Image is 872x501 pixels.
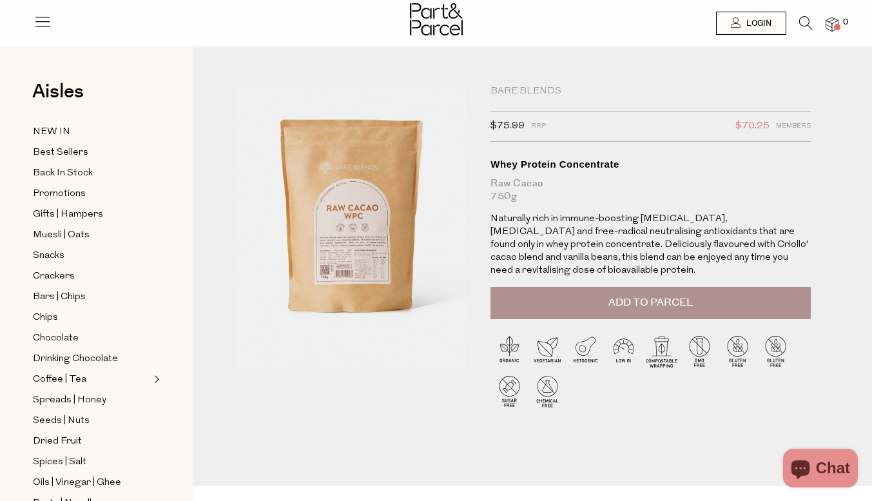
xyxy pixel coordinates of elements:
[840,17,851,28] span: 0
[33,269,75,284] span: Crackers
[33,351,150,367] a: Drinking Chocolate
[490,118,525,135] span: $75.99
[33,289,150,305] a: Bars | Chips
[757,332,795,370] img: P_P-ICONS-Live_Bec_V11_Gluten_Free.svg
[776,118,811,135] span: Members
[33,454,150,470] a: Spices | Salt
[33,475,121,491] span: Oils | Vinegar | Ghee
[33,433,150,449] a: Dried Fruit
[33,186,150,202] a: Promotions
[33,145,88,161] span: Best Sellers
[33,124,150,140] a: NEW IN
[33,290,86,305] span: Bars | Chips
[528,332,567,370] img: P_P-ICONS-Live_Bec_V11_Vegetarian.svg
[719,332,757,370] img: P_P-ICONS-Live_Bec_V11_Gluten_Free.svg
[33,309,150,326] a: Chips
[33,310,58,326] span: Chips
[33,207,103,222] span: Gifts | Hampers
[490,85,811,98] div: Bare Blends
[33,331,79,346] span: Chocolate
[33,434,82,449] span: Dried Fruit
[151,371,160,387] button: Expand/Collapse Coffee | Tea
[33,144,150,161] a: Best Sellers
[33,206,150,222] a: Gifts | Hampers
[33,413,150,429] a: Seeds | Nuts
[33,371,150,388] a: Coffee | Tea
[33,248,64,264] span: Snacks
[567,332,605,370] img: P_P-ICONS-Live_Bec_V11_Ketogenic.svg
[33,166,93,181] span: Back In Stock
[410,3,463,35] img: Part&Parcel
[605,332,643,370] img: P_P-ICONS-Live_Bec_V11_Low_Gi.svg
[32,82,84,114] a: Aisles
[490,213,811,277] p: Naturally rich in immune-boosting [MEDICAL_DATA], [MEDICAL_DATA] and free-radical neutralising an...
[826,17,838,31] a: 0
[33,268,150,284] a: Crackers
[743,18,771,29] span: Login
[33,413,90,429] span: Seeds | Nuts
[33,351,118,367] span: Drinking Chocolate
[490,177,811,203] div: Raw Cacao 750g
[33,124,70,140] span: NEW IN
[33,372,86,388] span: Coffee | Tea
[643,332,681,370] img: P_P-ICONS-Live_Bec_V11_Compostable_Wrapping.svg
[33,186,86,202] span: Promotions
[531,118,546,135] span: RRP
[779,449,862,491] inbox-online-store-chat: Shopify online store chat
[681,332,719,370] img: P_P-ICONS-Live_Bec_V11_GMO_Free.svg
[33,455,86,470] span: Spices | Salt
[33,227,150,243] a: Muesli | Oats
[33,165,150,181] a: Back In Stock
[33,330,150,346] a: Chocolate
[32,77,84,106] span: Aisles
[232,85,471,368] img: Whey Protein Concentrate
[716,12,786,35] a: Login
[490,158,811,171] div: Whey Protein Concentrate
[490,287,811,319] button: Add to Parcel
[33,392,150,408] a: Spreads | Honey
[608,295,693,310] span: Add to Parcel
[528,372,567,410] img: P_P-ICONS-Live_Bec_V11_Chemical_Free.svg
[33,475,150,491] a: Oils | Vinegar | Ghee
[490,332,528,370] img: P_P-ICONS-Live_Bec_V11_Organic.svg
[735,118,770,135] span: $70.25
[33,248,150,264] a: Snacks
[490,372,528,410] img: P_P-ICONS-Live_Bec_V11_Sugar_Free.svg
[33,393,106,408] span: Spreads | Honey
[33,228,90,243] span: Muesli | Oats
